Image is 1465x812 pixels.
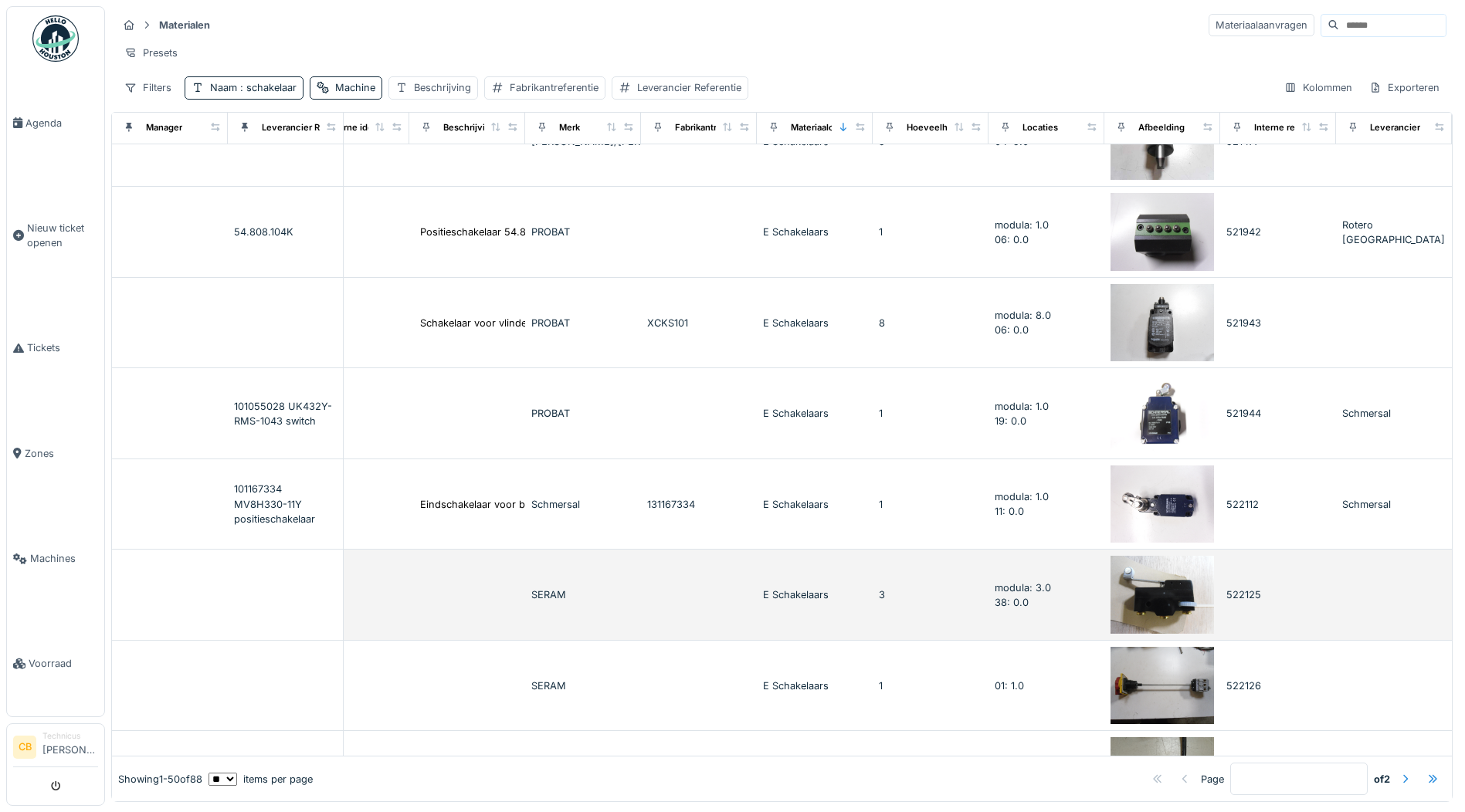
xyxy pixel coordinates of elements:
span: Voorraad [29,656,98,671]
span: 06: 0.0 [995,234,1029,245]
div: Exporteren [1362,76,1446,99]
a: Zones [7,401,104,506]
span: 101055028 UK432Y-RMS-1043 switch [234,401,332,427]
div: Schmersal [531,497,635,512]
img: Badge_color-CXgf-gQk.svg [32,15,79,62]
div: 1 [879,497,982,512]
div: Interne ref. [1254,121,1301,134]
span: 01: 1.0 [995,680,1024,692]
div: Beschrijving [414,80,471,95]
div: 522112 [300,497,403,512]
div: 3 [879,587,982,602]
div: Kolommen [1277,76,1359,99]
div: PROBAT [531,406,635,421]
div: Technicus [42,730,98,742]
span: 54.808.104K [234,226,293,238]
li: CB [13,736,36,759]
a: Machines [7,506,104,611]
div: XCKS101 [647,316,751,330]
div: 522112 [1226,497,1330,512]
div: E Schakelaars [763,497,866,512]
span: modula: 1.0 [995,401,1049,412]
strong: Materialen [153,18,216,32]
div: Fabrikantreferentie [675,121,755,134]
div: 521943 [1226,316,1330,330]
span: Zones [25,446,98,461]
div: 1 [879,406,982,421]
div: Hoeveelheid [907,121,961,134]
a: Nieuw ticket openen [7,175,104,296]
span: 19: 0.0 [995,415,1026,427]
img: Schakelaar detectie brander klep [1111,374,1214,452]
span: modula: 1.0 [995,219,1049,231]
span: Agenda [25,116,98,130]
span: 101167334 MV8H330-11Y positieschakelaar [234,483,315,524]
div: E Schakelaars [763,225,866,239]
img: Positieschakelaar 54.808.104K [1111,193,1214,271]
div: 522125 [300,587,403,602]
span: 11: 0.0 [995,506,1024,517]
div: 1 [879,225,982,239]
span: : schakelaar [237,82,297,93]
a: Agenda [7,70,104,175]
a: CB Technicus[PERSON_NAME] [13,730,98,767]
div: Locaties [1022,121,1058,134]
div: Leverancier Referentie [637,80,741,95]
div: PROBAT [531,316,635,330]
div: Presets [117,42,185,64]
span: 06: 0.0 [995,324,1029,336]
li: [PERSON_NAME] [42,730,98,763]
div: Afbeelding [1138,121,1185,134]
img: Schakelaar voor vlinderklep XCKS101 [1111,284,1214,362]
div: Fabrikantreferentie [510,80,599,95]
div: Materiaalcategorie [791,121,869,134]
div: 521944 [1226,406,1330,421]
div: 1 [879,678,982,693]
span: modula: 1.0 [995,491,1049,502]
div: 131167334 [647,497,751,512]
span: Nieuw ticket openen [27,221,98,250]
div: Manager [146,121,182,134]
div: Schakelaar voor vlinderklep XCKS101 | PROBAT L... [420,316,660,330]
span: 38: 0.0 [995,597,1029,608]
div: 521942 [1226,225,1330,239]
div: E Schakelaars [763,406,866,421]
div: 521942 [300,225,403,239]
img: Eindschakelaar voor brander 2 MV8H 330-11-Y-M20 [1111,465,1214,543]
span: modula: 8.0 [995,310,1051,321]
span: 04: 5.0 [995,136,1029,147]
div: SERAM [531,587,635,602]
div: Leverancier [1370,121,1420,134]
span: Schmersal [1342,408,1391,419]
div: Page [1201,771,1224,786]
span: modula: 3.0 [995,582,1051,594]
div: 8 [879,316,982,330]
div: Beschrijving [443,121,496,134]
div: Eindschakelaar voor brander 2 MV8H 330-11-Y-M20... [420,497,678,512]
div: 521943 [300,316,403,330]
div: E Schakelaars [763,316,866,330]
div: E Schakelaars [763,587,866,602]
div: Naam [210,80,297,95]
div: 522126 [1226,678,1330,693]
div: PROBAT [531,225,635,239]
div: SERAM [531,678,635,693]
div: Positieschakelaar 54.808.104K | PROBAT [420,225,612,239]
img: Hoofdschakelaar [1111,647,1214,725]
div: 522126 [300,678,403,693]
div: Materiaalaanvragen [1209,14,1314,36]
div: E Schakelaars [763,678,866,693]
a: Voorraad [7,611,104,716]
div: items per page [209,771,313,786]
div: 522125 [1226,587,1330,602]
span: Machines [30,551,98,566]
span: Schmersal [1342,499,1391,510]
div: 521944 [300,406,403,421]
div: Merk [559,121,580,134]
span: Tickets [27,340,98,355]
div: Showing 1 - 50 of 88 [118,771,202,786]
a: Tickets [7,296,104,401]
div: Filters [117,76,178,99]
strong: of 2 [1374,771,1390,786]
div: Machine [335,80,375,95]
